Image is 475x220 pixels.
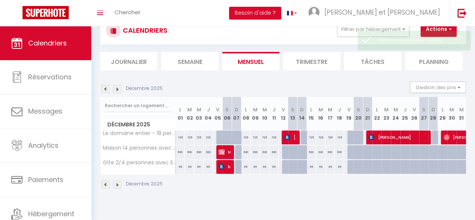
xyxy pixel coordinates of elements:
th: 22 [372,97,382,130]
abbr: J [338,106,341,113]
div: 95 [326,160,335,174]
div: 95 [204,160,213,174]
div: 630 [176,145,185,159]
div: 630 [316,145,326,159]
th: 04 [204,97,213,130]
span: [PERSON_NAME] [284,130,296,144]
span: Le domaine entier - 18 personnes avec piscine/ spa [102,130,177,136]
th: 10 [260,97,269,130]
div: Tarifs mis à jour avec succès [377,37,463,44]
abbr: V [282,106,285,113]
div: 725 [241,130,250,144]
abbr: L [376,106,378,113]
abbr: S [356,106,360,113]
abbr: V [347,106,350,113]
th: 06 [222,97,232,130]
span: Maison 14 personnes avec piscine [102,145,177,151]
abbr: J [207,106,210,113]
abbr: L [245,106,247,113]
div: 95 [269,160,279,174]
div: 630 [250,145,260,159]
img: Super Booking [23,6,69,19]
th: 19 [344,97,353,130]
abbr: M [459,106,464,113]
abbr: D [366,106,369,113]
th: 20 [353,97,363,130]
abbr: V [413,106,416,113]
div: 95 [316,160,326,174]
li: Mensuel [222,52,279,70]
abbr: M [328,106,332,113]
abbr: M [384,106,389,113]
div: 630 [204,145,213,159]
div: 725 [269,130,279,144]
div: 630 [185,145,194,159]
th: 29 [438,97,447,130]
li: Trimestre [283,52,340,70]
th: 25 [400,97,410,130]
div: 630 [260,145,269,159]
abbr: M [318,106,323,113]
abbr: M [253,106,257,113]
p: Décembre 2025 [126,85,163,92]
div: 725 [335,130,344,144]
div: 630 [307,145,316,159]
li: Planning [405,52,462,70]
span: Gîte 2/4 personnes avec SPA [102,160,177,165]
li: Semaine [161,52,218,70]
abbr: S [291,106,294,113]
th: 16 [316,97,326,130]
div: 725 [316,130,326,144]
th: 07 [232,97,241,130]
th: 23 [382,97,391,130]
li: Journalier [100,52,157,70]
button: Filtrer par hébergement [337,22,409,37]
abbr: L [179,106,181,113]
span: bordes myrtille [219,159,231,174]
abbr: M [449,106,454,113]
abbr: S [225,106,229,113]
p: Décembre 2025 [126,181,163,188]
th: 12 [279,97,288,130]
span: Paiements [28,175,63,184]
span: [PERSON_NAME] et [PERSON_NAME] [324,8,440,17]
th: 08 [241,97,250,130]
abbr: S [422,106,425,113]
span: Chercher [115,8,140,16]
div: 95 [260,160,269,174]
div: 725 [204,130,213,144]
li: Tâches [344,52,401,70]
div: 725 [307,130,316,144]
th: 28 [428,97,438,130]
div: 630 [241,145,250,159]
th: 13 [288,97,297,130]
div: 95 [176,160,185,174]
abbr: V [216,106,219,113]
div: 630 [194,145,204,159]
button: Actions [421,22,457,37]
div: 725 [185,130,194,144]
abbr: L [310,106,312,113]
img: ... [308,7,320,18]
abbr: L [441,106,443,113]
th: 26 [410,97,419,130]
abbr: J [272,106,275,113]
th: 21 [363,97,372,130]
th: 17 [326,97,335,130]
abbr: M [197,106,201,113]
h3: CALENDRIERS [121,22,167,39]
div: 95 [194,160,204,174]
button: Besoin d'aide ? [229,7,281,20]
span: Décembre 2025 [101,119,175,130]
abbr: M [262,106,267,113]
th: 30 [447,97,457,130]
span: Réservations [28,72,72,82]
span: Myrtille Bordes [219,145,231,159]
div: 630 [326,145,335,159]
div: 725 [250,130,260,144]
th: 24 [391,97,400,130]
th: 14 [297,97,307,130]
input: Rechercher un logement... [105,99,171,112]
div: 725 [176,130,185,144]
span: Messages [28,106,62,116]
